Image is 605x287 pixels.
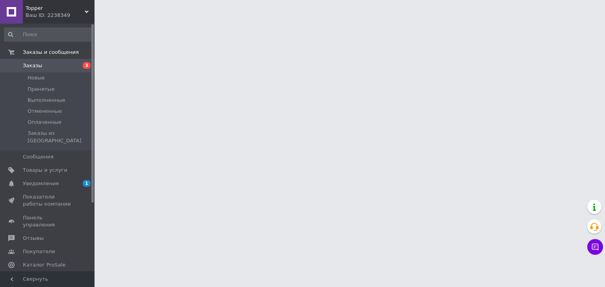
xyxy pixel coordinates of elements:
button: Чат с покупателем [587,239,603,255]
span: Товары и услуги [23,167,67,174]
span: Отмененные [28,108,62,115]
span: Уведомления [23,180,59,187]
span: Заказы и сообщения [23,49,79,56]
input: Поиск [4,28,93,42]
span: Заказы [23,62,42,69]
span: Оплаченные [28,119,61,126]
span: Панель управления [23,214,73,228]
span: Отзывы [23,235,44,242]
span: Покупатели [23,248,55,255]
span: 1 [83,180,91,187]
span: Выполненные [28,97,65,104]
span: Заказы из [GEOGRAPHIC_DATA] [28,130,92,144]
span: Сообщения [23,153,54,160]
span: Новые [28,74,45,81]
span: Показатели работы компании [23,193,73,208]
div: Ваш ID: 2238349 [26,12,95,19]
span: Принятые [28,86,55,93]
span: Topper [26,5,85,12]
span: Каталог ProSale [23,261,65,269]
span: 3 [83,62,91,69]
